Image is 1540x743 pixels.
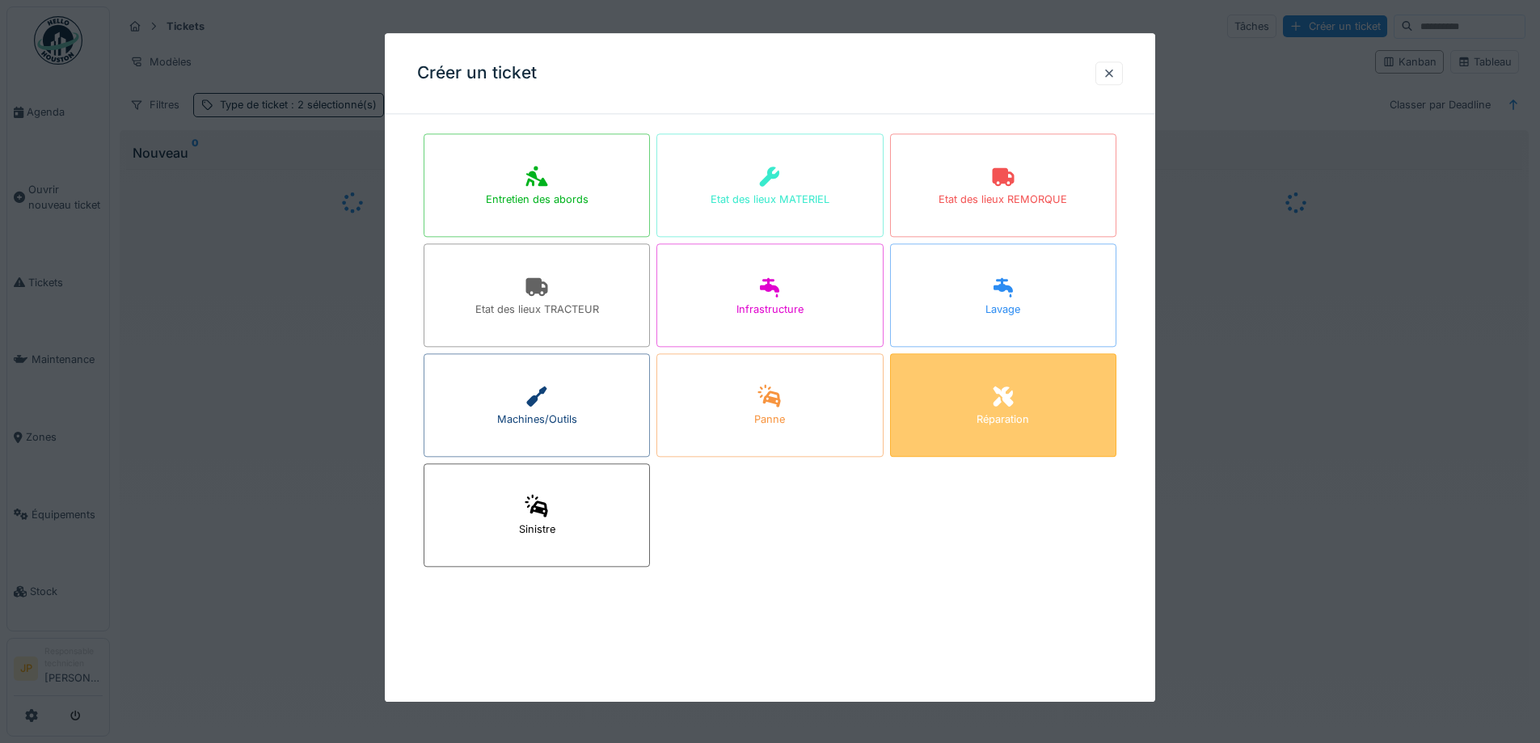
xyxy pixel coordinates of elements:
div: Sinistre [519,522,555,538]
div: Réparation [977,412,1029,428]
div: Etat des lieux REMORQUE [939,192,1067,208]
div: Etat des lieux TRACTEUR [475,302,599,318]
div: Panne [754,412,785,428]
div: Infrastructure [736,302,804,318]
h3: Créer un ticket [417,63,537,83]
div: Machines/Outils [497,412,577,428]
div: Etat des lieux MATERIEL [711,192,829,208]
div: Lavage [985,302,1020,318]
div: Entretien des abords [486,192,589,208]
